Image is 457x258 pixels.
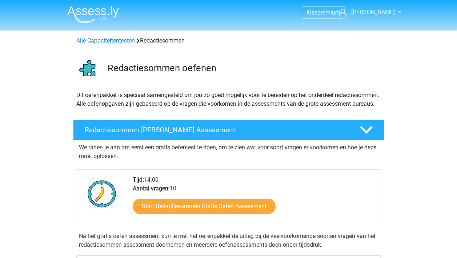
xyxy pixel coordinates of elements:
p: Dit oefenpakket is speciaal samengesteld om jou zo goed mogelijk voor te bereiden op het onderdee... [76,91,381,108]
a: [PERSON_NAME] [336,8,396,17]
a: Start Redactiesommen Gratis Oefen Assessment [133,199,276,214]
a: Redactiesommen [PERSON_NAME] Assessment [70,120,387,140]
div: Na het gratis oefen assessment kun je met het oefenpakket de uitleg bij de veelvoorkomende soorte... [76,232,381,249]
img: redactiesommen [73,54,104,85]
span: Kies [306,9,317,16]
b: Tijd: [133,176,144,183]
b: Aantal vragen: [133,185,170,192]
img: Klok [84,176,120,212]
div: 14:00 10 [127,176,381,223]
div: Redactiesommen [73,36,384,45]
h3: Redactiesommen oefenen [108,63,378,74]
img: Assessly [67,6,119,23]
p: We raden je aan om eerst een gratis oefentest te doen, om te zien wat voor soort vragen er voorko... [79,143,378,161]
h4: Redactiesommen [PERSON_NAME] Assessment [85,126,348,134]
span: premium [317,9,340,16]
span: [PERSON_NAME] [351,9,395,16]
a: Kiespremium [302,8,345,17]
a: Alle Capaciteitentesten [76,37,135,44]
